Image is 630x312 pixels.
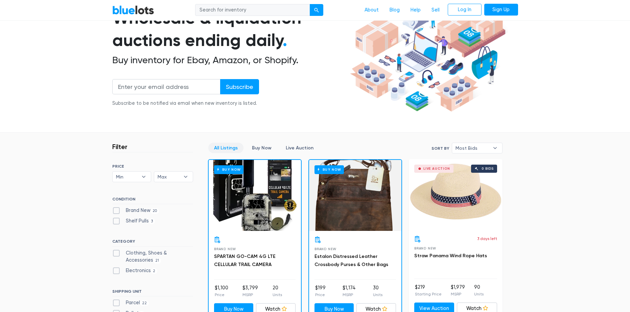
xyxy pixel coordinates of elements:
li: $219 [415,284,442,297]
span: 22 [140,301,149,306]
label: Parcel [112,299,149,307]
div: Subscribe to be notified via email when new inventory is listed. [112,100,259,107]
span: 3 [149,219,155,224]
a: Blog [384,4,405,17]
a: BlueLots [112,5,154,15]
input: Search for inventory [195,4,310,16]
li: 90 [474,284,484,297]
li: $1,100 [215,284,228,298]
p: Units [273,292,282,298]
a: All Listings [208,143,243,153]
a: Sign Up [484,4,518,16]
span: . [283,30,287,50]
a: Buy Now [309,160,401,231]
a: About [359,4,384,17]
a: Buy Now [246,143,277,153]
span: Brand New [414,246,436,250]
li: $1,979 [451,284,465,297]
p: MSRP [242,292,258,298]
span: Max [158,172,180,182]
li: $1,174 [343,284,356,298]
h6: Buy Now [214,165,243,174]
h6: SHIPPING UNIT [112,289,193,296]
div: Live Auction [423,167,450,170]
b: ▾ [137,172,151,182]
p: 3 days left [477,236,497,242]
h6: PRICE [112,164,193,169]
label: Clothing, Shoes & Accessories [112,249,193,264]
a: Log In [448,4,482,16]
li: 30 [373,284,382,298]
label: Electronics [112,267,158,274]
span: Brand New [314,247,336,251]
h1: Wholesale & liquidation auctions ending daily [112,7,348,52]
li: $3,799 [242,284,258,298]
a: Live Auction [280,143,319,153]
h6: CONDITION [112,197,193,204]
label: Sort By [431,145,449,151]
div: 0 bids [482,167,494,170]
a: SPARTAN GO-CAM 4G LTE CELLULAR TRAIL CAMERA [214,254,276,267]
span: Brand New [214,247,236,251]
a: Buy Now [209,160,301,231]
a: Sell [426,4,445,17]
p: Units [373,292,382,298]
p: Price [215,292,228,298]
h6: Buy Now [314,165,344,174]
input: Enter your email address [112,79,220,94]
p: Units [474,291,484,297]
label: Brand New [112,207,159,214]
span: 2 [151,268,158,274]
span: Min [116,172,138,182]
b: ▾ [488,143,502,153]
li: 20 [273,284,282,298]
a: Live Auction 0 bids [409,159,503,230]
span: 20 [150,208,159,214]
label: Shelf Pulls [112,217,155,225]
p: MSRP [343,292,356,298]
b: ▾ [179,172,193,182]
input: Subscribe [220,79,259,94]
span: 21 [153,258,161,264]
a: Help [405,4,426,17]
p: Price [315,292,326,298]
p: MSRP [451,291,465,297]
span: Most Bids [456,143,489,153]
p: Starting Price [415,291,442,297]
a: Straw Panama Wind Rope Hats [414,253,487,259]
h6: CATEGORY [112,239,193,246]
li: $199 [315,284,326,298]
h3: Filter [112,143,127,151]
a: Estalon Distressed Leather Crossbody Purses & Other Bags [314,254,388,267]
h2: Buy inventory for Ebay, Amazon, or Shopify. [112,54,348,66]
